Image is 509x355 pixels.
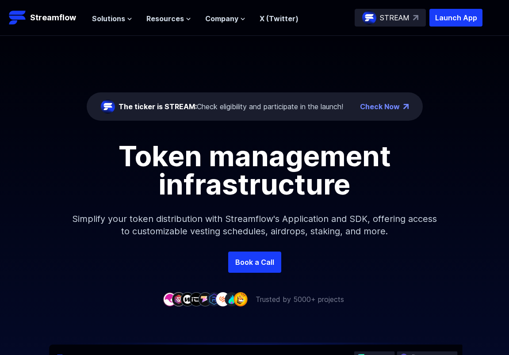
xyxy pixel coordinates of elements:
[429,9,482,27] button: Launch App
[101,99,115,114] img: streamflow-logo-circle.png
[362,11,376,25] img: streamflow-logo-circle.png
[189,292,203,306] img: company-4
[256,294,344,305] p: Trusted by 5000+ projects
[413,15,418,20] img: top-right-arrow.svg
[172,292,186,306] img: company-2
[380,12,409,23] p: STREAM
[198,292,212,306] img: company-5
[225,292,239,306] img: company-8
[30,11,76,24] p: Streamflow
[233,292,248,306] img: company-9
[119,102,197,111] span: The ticker is STREAM:
[216,292,230,306] img: company-7
[56,142,454,198] h1: Token management infrastructure
[360,101,400,112] a: Check Now
[9,9,83,27] a: Streamflow
[92,13,132,24] button: Solutions
[260,14,299,23] a: X (Twitter)
[119,101,343,112] div: Check eligibility and participate in the launch!
[180,292,195,306] img: company-3
[228,252,281,273] a: Book a Call
[355,9,426,27] a: STREAM
[9,9,27,27] img: Streamflow Logo
[205,13,238,24] span: Company
[207,292,221,306] img: company-6
[205,13,245,24] button: Company
[146,13,191,24] button: Resources
[92,13,125,24] span: Solutions
[146,13,184,24] span: Resources
[163,292,177,306] img: company-1
[403,104,409,109] img: top-right-arrow.png
[65,198,445,252] p: Simplify your token distribution with Streamflow's Application and SDK, offering access to custom...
